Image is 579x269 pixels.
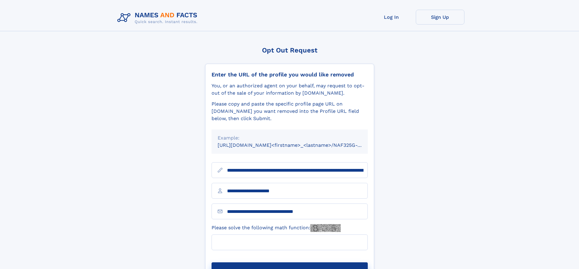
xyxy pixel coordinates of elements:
div: You, or an authorized agent on your behalf, may request to opt-out of the sale of your informatio... [212,82,368,97]
div: Enter the URL of the profile you would like removed [212,71,368,78]
div: Opt Out Request [205,46,374,54]
div: Example: [218,134,362,142]
small: [URL][DOMAIN_NAME]<firstname>_<lastname>/NAF325G-xxxxxxxx [218,142,379,148]
label: Please solve the following math function: [212,224,341,232]
a: Log In [367,10,416,25]
a: Sign Up [416,10,464,25]
div: Please copy and paste the specific profile page URL on [DOMAIN_NAME] you want removed into the Pr... [212,100,368,122]
img: Logo Names and Facts [115,10,202,26]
